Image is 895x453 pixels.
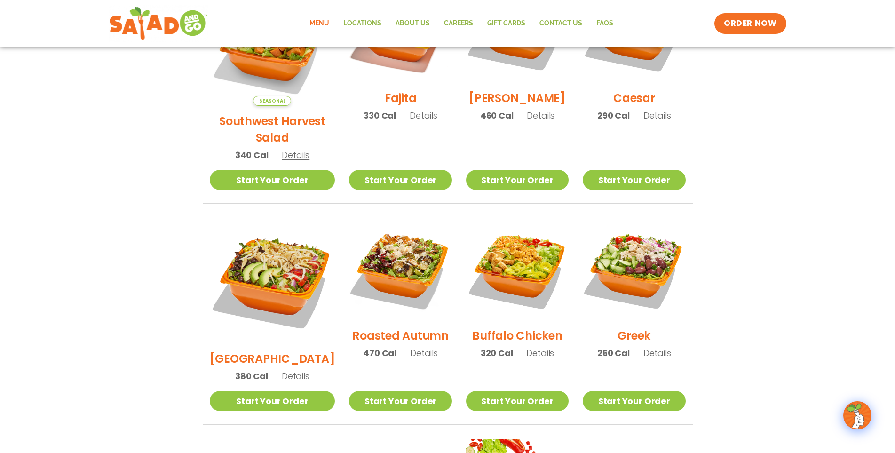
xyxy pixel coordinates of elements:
h2: Caesar [613,90,655,106]
span: ORDER NOW [724,18,776,29]
a: Menu [302,13,336,34]
span: Details [410,110,437,121]
a: Contact Us [532,13,589,34]
img: wpChatIcon [844,402,871,429]
a: Start Your Order [583,170,685,190]
span: 260 Cal [597,347,630,359]
h2: Fajita [385,90,417,106]
img: Product photo for Greek Salad [583,218,685,320]
span: 320 Cal [481,347,513,359]
a: Start Your Order [210,170,335,190]
img: Product photo for Buffalo Chicken Salad [466,218,569,320]
a: Careers [437,13,480,34]
span: Details [410,347,438,359]
a: Locations [336,13,388,34]
img: Product photo for Roasted Autumn Salad [349,218,451,320]
span: Details [643,347,671,359]
h2: Roasted Autumn [352,327,449,344]
span: 380 Cal [235,370,268,382]
span: 330 Cal [364,109,396,122]
span: 290 Cal [597,109,630,122]
span: Seasonal [253,96,291,106]
img: new-SAG-logo-768×292 [109,5,208,42]
a: Start Your Order [466,170,569,190]
span: 470 Cal [363,347,396,359]
a: Start Your Order [583,391,685,411]
a: About Us [388,13,437,34]
span: 340 Cal [235,149,269,161]
h2: [PERSON_NAME] [469,90,566,106]
span: Details [282,149,309,161]
a: ORDER NOW [714,13,786,34]
a: Start Your Order [349,170,451,190]
span: 460 Cal [480,109,514,122]
a: Start Your Order [466,391,569,411]
nav: Menu [302,13,620,34]
h2: Buffalo Chicken [472,327,562,344]
span: Details [526,347,554,359]
span: Details [282,370,309,382]
h2: [GEOGRAPHIC_DATA] [210,350,335,367]
a: FAQs [589,13,620,34]
a: GIFT CARDS [480,13,532,34]
span: Details [527,110,554,121]
a: Start Your Order [210,391,335,411]
img: Product photo for BBQ Ranch Salad [210,218,335,343]
span: Details [643,110,671,121]
h2: Greek [618,327,650,344]
h2: Southwest Harvest Salad [210,113,335,146]
a: Start Your Order [349,391,451,411]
